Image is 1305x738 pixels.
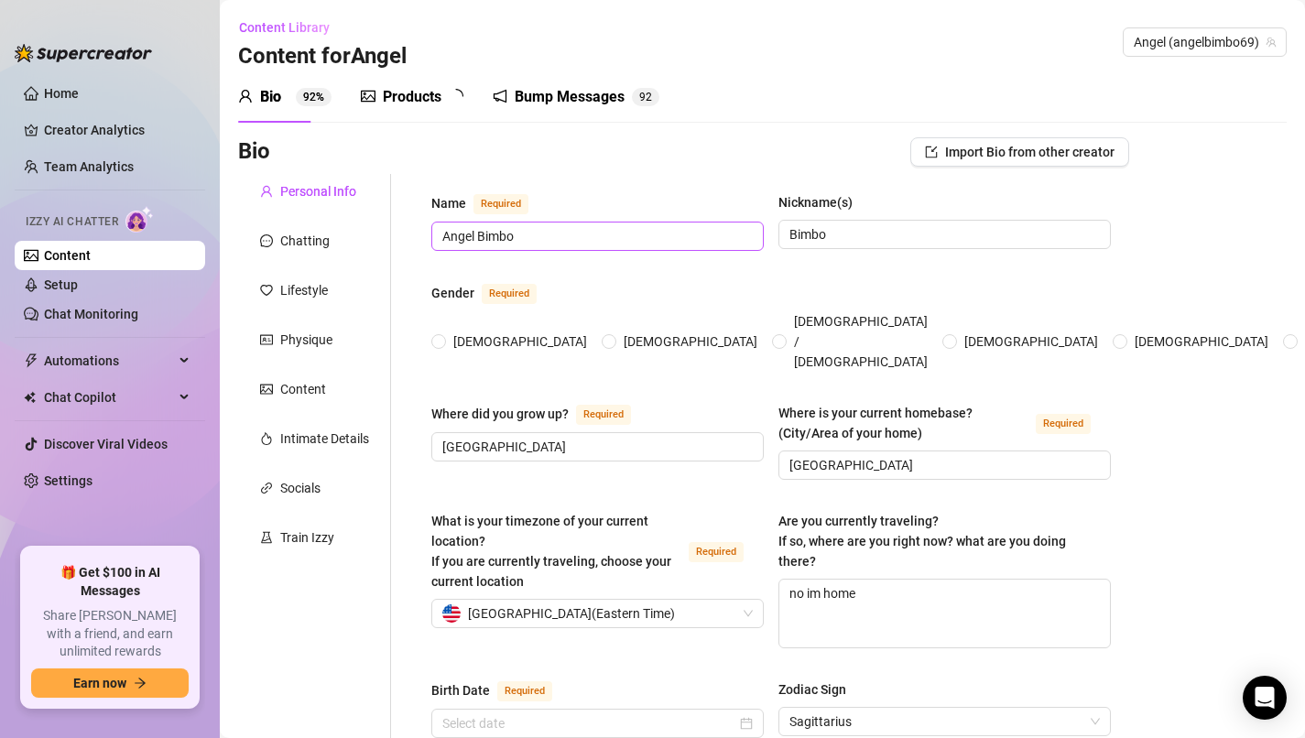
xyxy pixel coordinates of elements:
input: Where did you grow up? [442,437,749,457]
a: Home [44,86,79,101]
span: Required [497,681,552,701]
label: Where is your current homebase? (City/Area of your home) [778,403,1111,443]
div: Where did you grow up? [431,404,569,424]
span: user [260,185,273,198]
span: Chat Copilot [44,383,174,412]
div: Bump Messages [515,86,625,108]
div: Zodiac Sign [778,679,846,700]
input: Where is your current homebase? (City/Area of your home) [789,455,1096,475]
span: message [260,234,273,247]
span: picture [260,383,273,396]
span: arrow-right [134,677,147,689]
div: Name [431,193,466,213]
label: Nickname(s) [778,192,865,212]
img: AI Chatter [125,206,154,233]
span: Are you currently traveling? If so, where are you right now? what are you doing there? [778,514,1066,569]
span: [DEMOGRAPHIC_DATA] [446,331,594,352]
span: fire [260,432,273,445]
span: experiment [260,531,273,544]
img: Chat Copilot [24,391,36,404]
textarea: no im home [779,580,1110,647]
div: Chatting [280,231,330,251]
span: [DEMOGRAPHIC_DATA] / [DEMOGRAPHIC_DATA] [787,311,935,372]
span: import [925,146,938,158]
button: Earn nowarrow-right [31,668,189,698]
input: Birth Date [442,713,736,733]
sup: 92% [296,88,332,106]
span: Required [689,542,744,562]
label: Gender [431,282,557,304]
input: Nickname(s) [789,224,1096,244]
span: What is your timezone of your current location? If you are currently traveling, choose your curre... [431,514,671,589]
div: Personal Info [280,181,356,201]
div: Gender [431,283,474,303]
img: logo-BBDzfeDw.svg [15,44,152,62]
span: Earn now [73,676,126,690]
label: Where did you grow up? [431,403,651,425]
div: Nickname(s) [778,192,853,212]
div: Intimate Details [280,429,369,449]
span: Content Library [239,20,330,35]
a: Settings [44,473,92,488]
span: user [238,89,253,103]
span: 🎁 Get $100 in AI Messages [31,564,189,600]
label: Zodiac Sign [778,679,859,700]
button: Import Bio from other creator [910,137,1129,167]
span: link [260,482,273,494]
div: Birth Date [431,680,490,700]
span: Required [482,284,537,304]
span: heart [260,284,273,297]
span: 2 [646,91,652,103]
span: notification [493,89,507,103]
a: Creator Analytics [44,115,190,145]
h3: Bio [238,137,270,167]
span: Angel (angelbimbo69) [1134,28,1276,56]
span: 9 [639,91,646,103]
span: picture [361,89,375,103]
a: Team Analytics [44,159,134,174]
div: Content [280,379,326,399]
h3: Content for Angel [238,42,407,71]
button: Content Library [238,13,344,42]
span: Required [576,405,631,425]
a: Setup [44,277,78,292]
a: Content [44,248,91,263]
span: Required [473,194,528,214]
sup: 92 [632,88,659,106]
a: Chat Monitoring [44,307,138,321]
div: Socials [280,478,321,498]
span: [DEMOGRAPHIC_DATA] [1127,331,1276,352]
span: Automations [44,346,174,375]
div: Physique [280,330,332,350]
span: thunderbolt [24,353,38,368]
div: Where is your current homebase? (City/Area of your home) [778,403,1028,443]
label: Name [431,192,549,214]
label: Birth Date [431,679,572,701]
span: [DEMOGRAPHIC_DATA] [957,331,1105,352]
span: Import Bio from other creator [945,145,1115,159]
span: Share [PERSON_NAME] with a friend, and earn unlimited rewards [31,607,189,661]
span: idcard [260,333,273,346]
div: Lifestyle [280,280,328,300]
span: Sagittarius [789,708,1100,735]
div: Open Intercom Messenger [1243,676,1287,720]
span: Required [1036,414,1091,434]
a: Discover Viral Videos [44,437,168,451]
span: Izzy AI Chatter [26,213,118,231]
span: team [1266,37,1277,48]
span: [DEMOGRAPHIC_DATA] [616,331,765,352]
div: Bio [260,86,281,108]
div: Train Izzy [280,527,334,548]
input: Name [442,226,749,246]
span: [GEOGRAPHIC_DATA] ( Eastern Time ) [468,600,675,627]
span: loading [449,89,463,103]
img: us [442,604,461,623]
div: Products [383,86,441,108]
